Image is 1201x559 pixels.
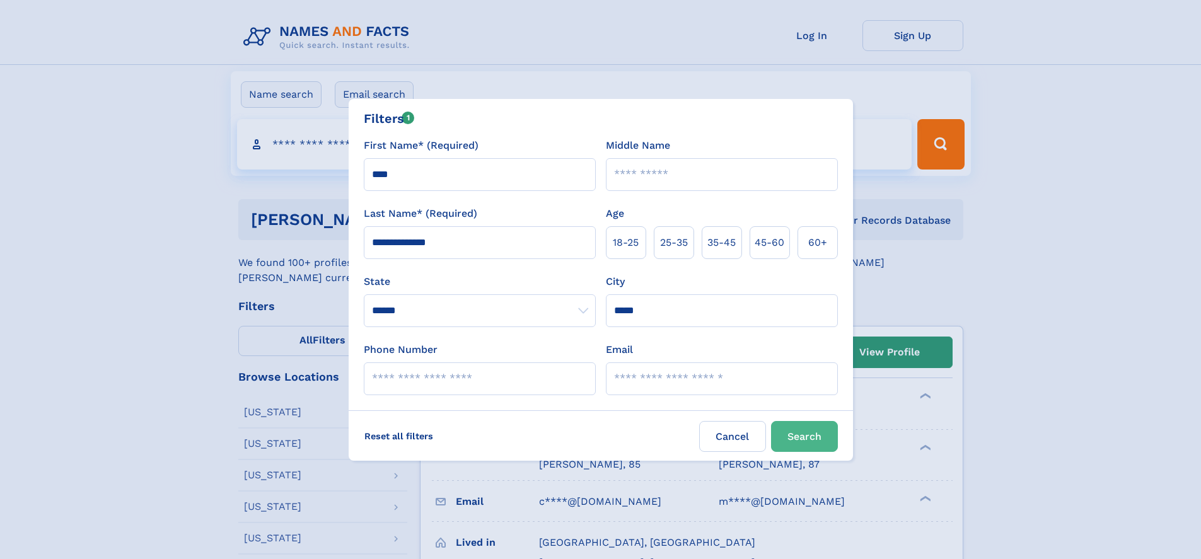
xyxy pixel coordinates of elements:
label: Email [606,342,633,357]
span: 25‑35 [660,235,688,250]
label: First Name* (Required) [364,138,479,153]
span: 45‑60 [755,235,784,250]
label: Middle Name [606,138,670,153]
label: Age [606,206,624,221]
span: 60+ [808,235,827,250]
span: 18‑25 [613,235,639,250]
label: Cancel [699,421,766,452]
label: State [364,274,596,289]
button: Search [771,421,838,452]
label: Last Name* (Required) [364,206,477,221]
span: 35‑45 [707,235,736,250]
label: Reset all filters [356,421,441,451]
div: Filters [364,109,415,128]
label: City [606,274,625,289]
label: Phone Number [364,342,438,357]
